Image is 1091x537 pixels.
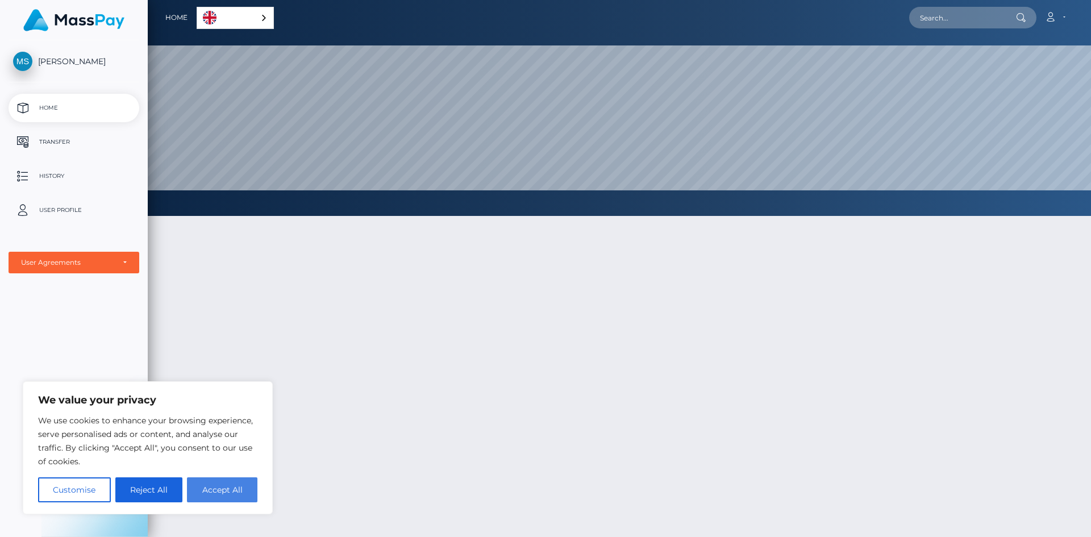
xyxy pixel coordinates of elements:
[9,56,139,66] span: [PERSON_NAME]
[9,128,139,156] a: Transfer
[9,252,139,273] button: User Agreements
[115,477,183,502] button: Reject All
[9,162,139,190] a: History
[38,414,257,468] p: We use cookies to enhance your browsing experience, serve personalised ads or content, and analys...
[38,393,257,407] p: We value your privacy
[909,7,1016,28] input: Search...
[13,168,135,185] p: History
[197,7,274,29] div: Language
[9,196,139,224] a: User Profile
[13,99,135,116] p: Home
[9,94,139,122] a: Home
[197,7,273,28] a: English
[165,6,188,30] a: Home
[13,202,135,219] p: User Profile
[23,381,273,514] div: We value your privacy
[23,9,124,31] img: MassPay
[187,477,257,502] button: Accept All
[13,134,135,151] p: Transfer
[197,7,274,29] aside: Language selected: English
[38,477,111,502] button: Customise
[21,258,114,267] div: User Agreements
